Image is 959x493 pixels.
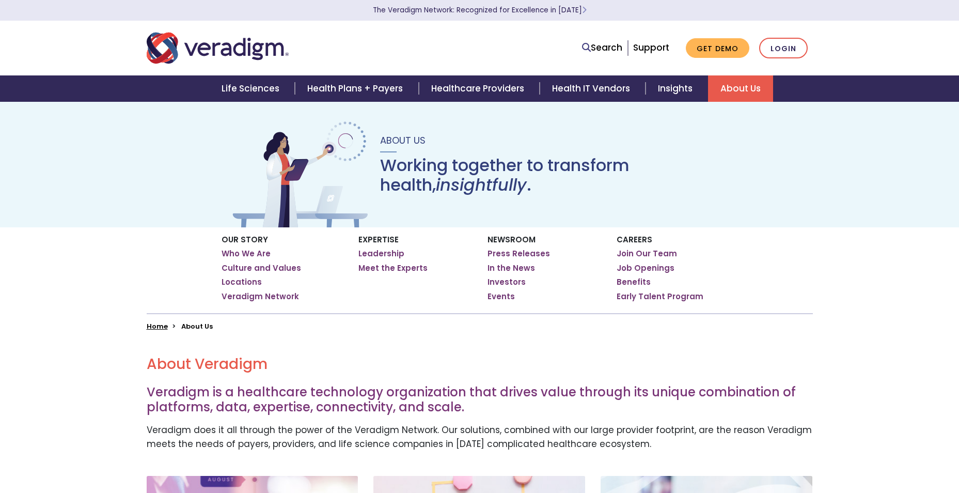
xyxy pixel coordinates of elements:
[358,263,428,273] a: Meet the Experts
[582,5,587,15] span: Learn More
[147,385,813,415] h3: Veradigm is a healthcare technology organization that drives value through its unique combination...
[436,173,527,196] em: insightfully
[147,321,168,331] a: Home
[209,75,295,102] a: Life Sciences
[373,5,587,15] a: The Veradigm Network: Recognized for Excellence in [DATE]Learn More
[582,41,622,55] a: Search
[147,31,289,65] img: Veradigm logo
[295,75,418,102] a: Health Plans + Payers
[646,75,708,102] a: Insights
[686,38,749,58] a: Get Demo
[540,75,646,102] a: Health IT Vendors
[419,75,540,102] a: Healthcare Providers
[488,277,526,287] a: Investors
[222,291,299,302] a: Veradigm Network
[358,249,404,259] a: Leadership
[617,277,651,287] a: Benefits
[488,263,535,273] a: In the News
[633,41,669,54] a: Support
[222,263,301,273] a: Culture and Values
[759,38,808,59] a: Login
[380,134,426,147] span: About Us
[617,249,677,259] a: Join Our Team
[617,263,674,273] a: Job Openings
[147,423,813,451] p: Veradigm does it all through the power of the Veradigm Network. Our solutions, combined with our ...
[222,277,262,287] a: Locations
[380,156,729,195] h1: Working together to transform health, .
[147,356,813,373] h2: About Veradigm
[617,291,703,302] a: Early Talent Program
[488,291,515,302] a: Events
[488,249,550,259] a: Press Releases
[708,75,773,102] a: About Us
[222,249,271,259] a: Who We Are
